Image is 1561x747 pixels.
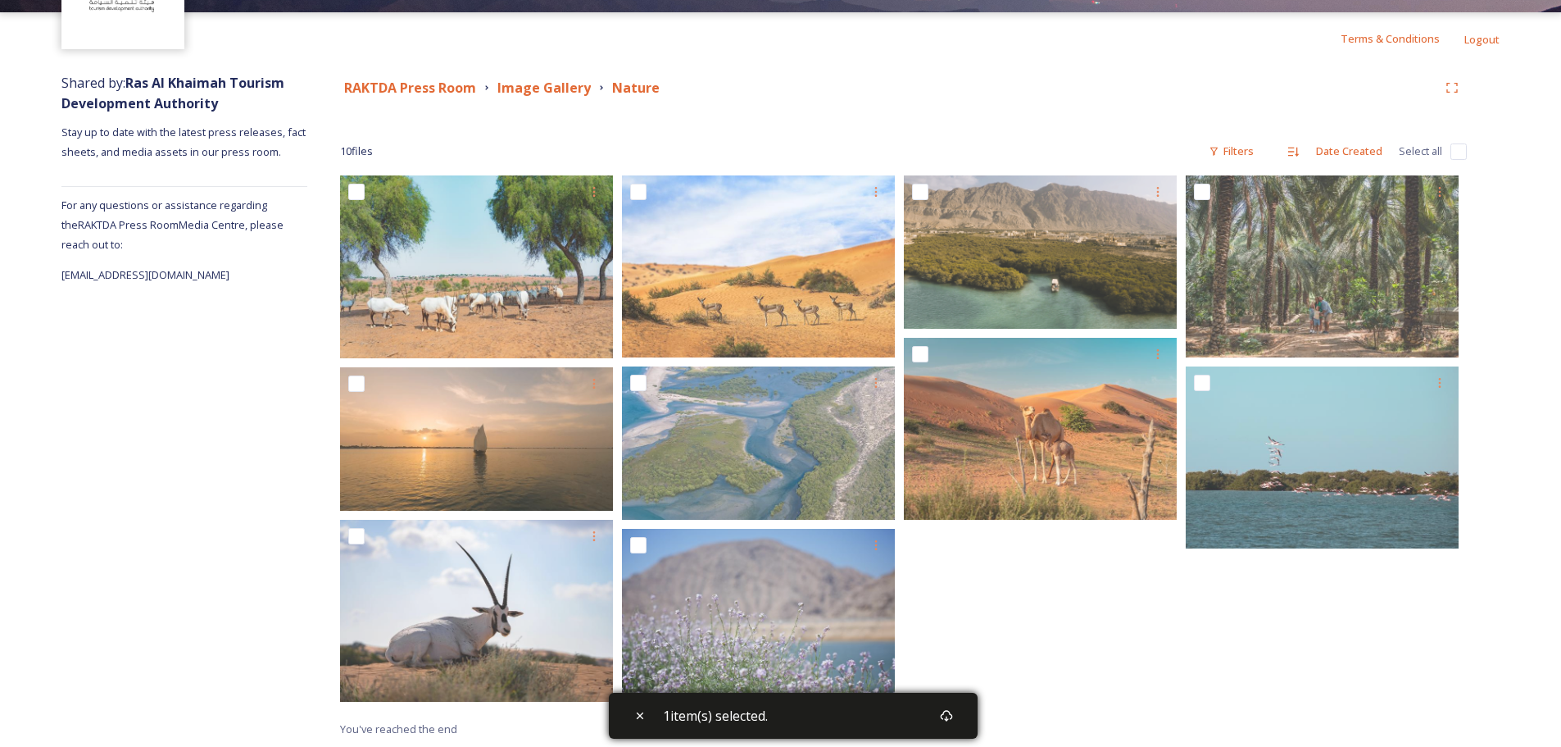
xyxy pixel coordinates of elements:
div: Date Created [1308,135,1391,167]
span: For any questions or assistance regarding the RAKTDA Press Room Media Centre, please reach out to: [61,198,284,252]
span: Stay up to date with the latest press releases, fact sheets, and media assets in our press room. [61,125,308,159]
span: 1 item(s) selected. [663,706,768,726]
img: Flowers.jpg [622,529,895,711]
strong: Ras Al Khaimah Tourism Development Authority [61,74,284,112]
span: 10 file s [340,143,373,159]
img: Al Rams - Suwaidi Pearl farm_RAK.PNG [904,175,1177,328]
img: Pearl Farm 01.jpg [1186,367,1459,549]
span: Logout [1464,32,1500,47]
img: Date Farm Hero [1186,175,1459,358]
img: Boat on the water.jpg [340,367,613,511]
img: Arabian Oryx .jpg [340,520,613,702]
span: You've reached the end [340,722,457,736]
span: Select all [1399,143,1442,159]
img: Ritz Carlton Ras Al Khaimah Al Wadi -BD Desert Shoot.jpg [340,175,613,358]
strong: Nature [612,79,660,97]
span: [EMAIL_ADDRESS][DOMAIN_NAME] [61,267,229,282]
strong: RAKTDA Press Room [344,79,476,97]
div: Filters [1200,135,1262,167]
span: Shared by: [61,74,284,112]
img: the ritz carlton Ras Al khaimah al wadi desert.jpg [622,175,895,358]
img: Anantara Mina Al Arab Ras Al Khaimah Resort Exterior View Aerial Mangroves.tif [622,367,895,520]
strong: Image Gallery [497,79,591,97]
a: Terms & Conditions [1341,29,1464,48]
img: camels.jpg [904,338,1177,520]
span: Terms & Conditions [1341,31,1440,46]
